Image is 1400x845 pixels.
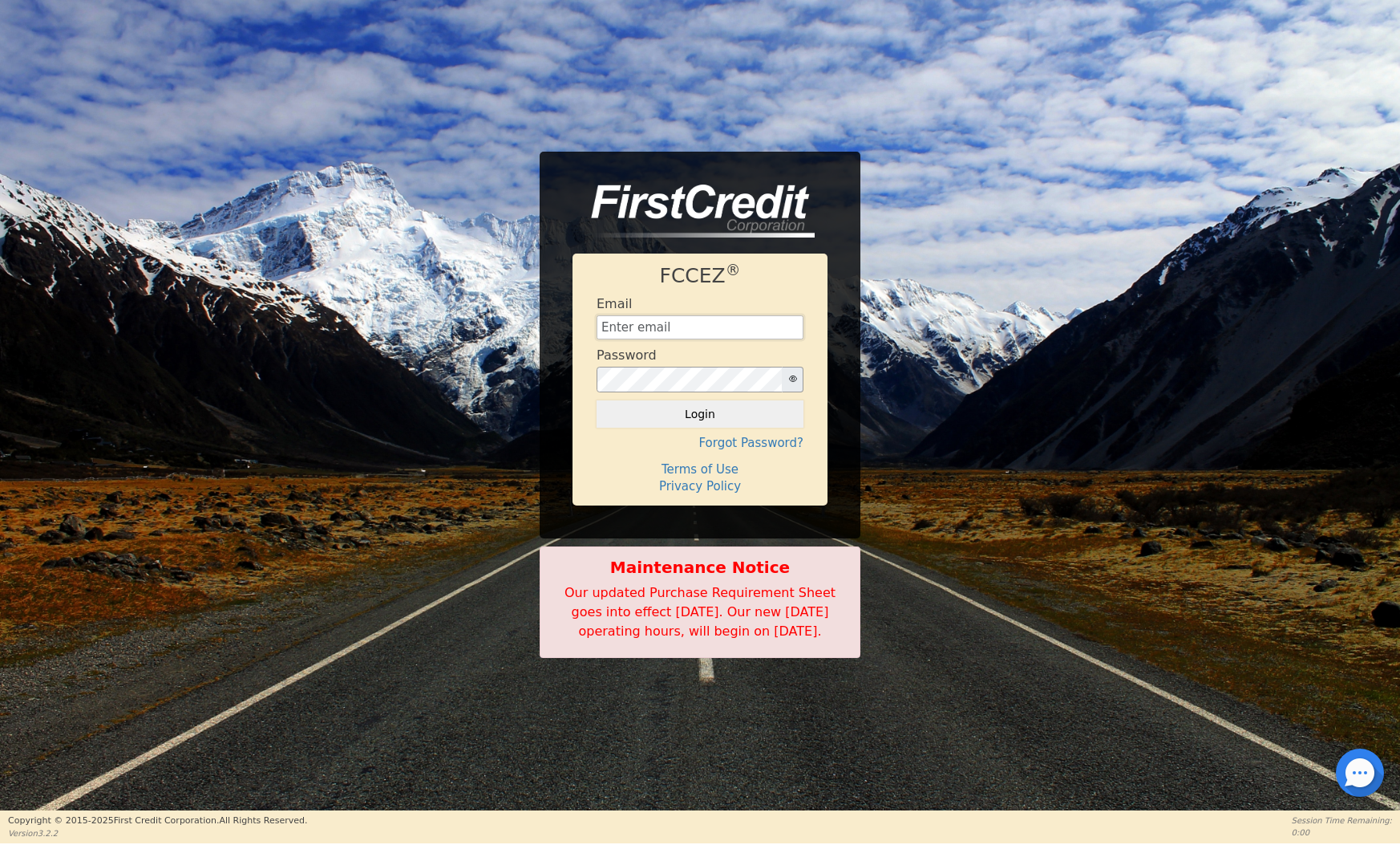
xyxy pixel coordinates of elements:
input: Enter email [597,315,803,339]
h1: FCCEZ [597,264,803,288]
img: logo-CMu_cnol.png [573,185,815,238]
h4: Password [597,347,657,363]
p: Session Time Remaining: [1292,815,1392,827]
h4: Forgot Password? [597,436,803,450]
p: 0:00 [1292,827,1392,839]
h4: Email [597,296,632,311]
span: All Rights Reserved. [219,815,307,826]
span: Our updated Purchase Requirement Sheet goes into effect [DATE]. Our new [DATE] operating hours, w... [564,585,836,639]
sup: ® [726,262,741,278]
h4: Privacy Policy [597,479,803,494]
p: Version 3.2.2 [8,827,307,839]
p: Copyright © 2015- 2025 First Credit Corporation. [8,815,307,828]
h4: Terms of Use [597,462,803,477]
input: password [597,367,783,392]
button: Login [597,400,803,428]
b: Maintenance Notice [548,555,852,579]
